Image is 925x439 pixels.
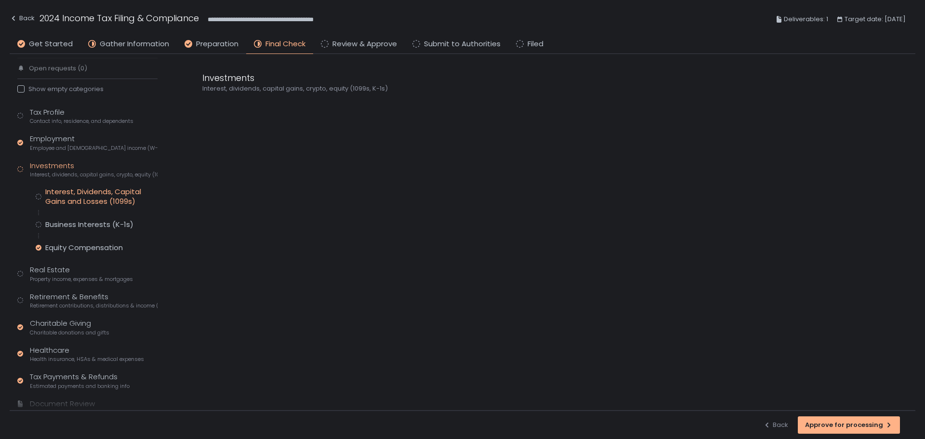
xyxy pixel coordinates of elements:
[528,39,543,50] span: Filed
[202,71,665,84] div: Investments
[30,292,158,310] div: Retirement & Benefits
[30,372,130,390] div: Tax Payments & Refunds
[265,39,305,50] span: Final Check
[805,421,893,429] div: Approve for processing
[30,171,158,178] span: Interest, dividends, capital gains, crypto, equity (1099s, K-1s)
[30,160,158,179] div: Investments
[30,133,158,152] div: Employment
[30,145,158,152] span: Employee and [DEMOGRAPHIC_DATA] income (W-2s)
[784,13,828,25] span: Deliverables: 1
[45,243,123,253] div: Equity Compensation
[30,383,130,390] span: Estimated payments and banking info
[30,265,133,283] div: Real Estate
[10,13,35,24] div: Back
[30,399,95,410] div: Document Review
[29,64,87,73] span: Open requests (0)
[30,302,158,309] span: Retirement contributions, distributions & income (1099-R, 5498)
[45,187,158,206] div: Interest, Dividends, Capital Gains and Losses (1099s)
[763,421,788,429] div: Back
[424,39,501,50] span: Submit to Authorities
[30,345,144,363] div: Healthcare
[29,39,73,50] span: Get Started
[40,12,199,25] h1: 2024 Income Tax Filing & Compliance
[30,318,109,336] div: Charitable Giving
[845,13,906,25] span: Target date: [DATE]
[100,39,169,50] span: Gather Information
[30,329,109,336] span: Charitable donations and gifts
[30,107,133,125] div: Tax Profile
[30,276,133,283] span: Property income, expenses & mortgages
[763,416,788,434] button: Back
[30,118,133,125] span: Contact info, residence, and dependents
[45,220,133,229] div: Business Interests (K-1s)
[30,356,144,363] span: Health insurance, HSAs & medical expenses
[202,84,665,93] div: Interest, dividends, capital gains, crypto, equity (1099s, K-1s)
[332,39,397,50] span: Review & Approve
[10,12,35,27] button: Back
[196,39,238,50] span: Preparation
[798,416,900,434] button: Approve for processing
